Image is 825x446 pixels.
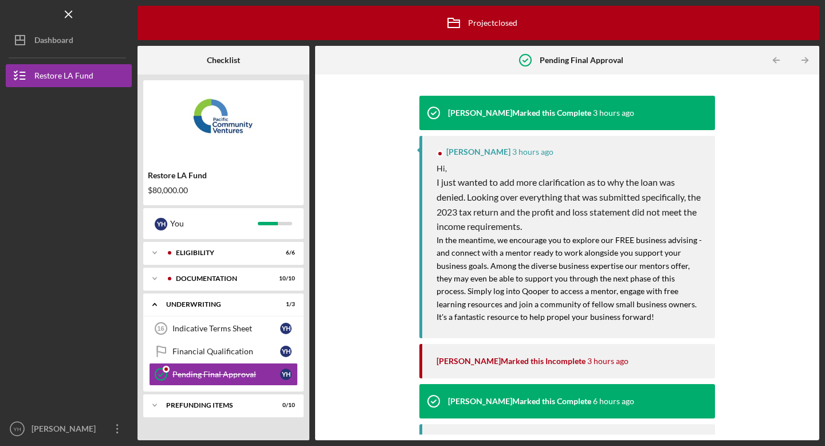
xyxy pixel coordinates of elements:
[512,147,553,157] time: 2025-10-09 23:21
[34,64,93,90] div: Restore LA Fund
[13,426,21,432] text: YH
[437,357,586,366] div: [PERSON_NAME] Marked this Incomplete
[437,235,704,322] span: In the meantime, we encourage you to explore our FREE business advising - and connect with a ment...
[540,56,623,65] b: Pending Final Approval
[446,147,510,157] div: [PERSON_NAME]
[448,108,591,118] div: [PERSON_NAME] Marked this Complete
[172,370,280,379] div: Pending Final Approval
[172,347,280,356] div: Financial Qualification
[6,29,132,52] button: Dashboard
[166,402,266,409] div: Prefunding Items
[593,397,634,406] time: 2025-10-09 20:22
[157,325,164,332] tspan: 16
[439,9,517,37] div: Project closed
[280,323,292,334] div: Y H
[148,171,299,180] div: Restore LA Fund
[166,301,266,308] div: Underwriting
[149,340,298,363] a: Financial QualificationYH
[274,249,295,256] div: 6 / 6
[170,214,258,233] div: You
[280,369,292,380] div: Y H
[143,86,304,155] img: Product logo
[149,317,298,340] a: 16Indicative Terms SheetYH
[176,249,266,256] div: Eligibility
[6,64,132,87] button: Restore LA Fund
[587,357,628,366] time: 2025-10-09 23:06
[437,162,704,175] p: Hi,
[437,177,702,232] span: I just wanted to add more clarification as to why the loan was denied. Looking over everything th...
[593,108,634,118] time: 2025-10-09 23:21
[29,417,103,443] div: [PERSON_NAME]
[148,186,299,195] div: $80,000.00
[176,275,266,282] div: Documentation
[448,397,591,406] div: [PERSON_NAME] Marked this Complete
[34,29,73,54] div: Dashboard
[149,363,298,386] a: Pending Final ApprovalYH
[274,402,295,409] div: 0 / 10
[172,324,280,333] div: Indicative Terms Sheet
[280,346,292,357] div: Y H
[207,56,240,65] b: Checklist
[274,275,295,282] div: 10 / 10
[274,301,295,308] div: 1 / 3
[155,218,167,230] div: Y H
[6,417,132,440] button: YH[PERSON_NAME]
